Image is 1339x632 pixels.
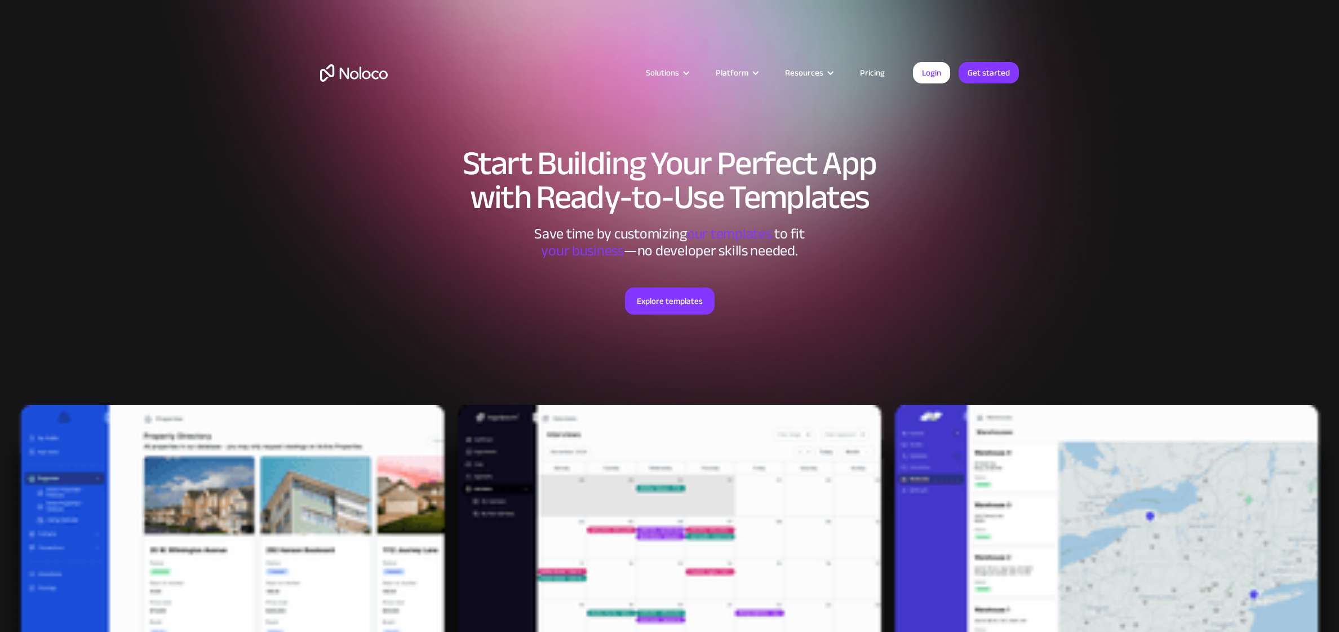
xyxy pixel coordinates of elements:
a: Pricing [846,65,899,80]
div: Solutions [632,65,702,80]
div: Solutions [646,65,679,80]
span: our templates [687,220,772,248]
a: Explore templates [625,288,715,315]
div: Resources [771,65,846,80]
a: home [320,64,388,82]
div: Platform [702,65,771,80]
a: Get started [959,62,1019,83]
h1: Start Building Your Perfect App with Ready-to-Use Templates [320,147,1019,214]
div: Platform [716,65,748,80]
div: Save time by customizing to fit ‍ —no developer skills needed. [500,226,839,259]
a: Login [913,62,950,83]
div: Resources [785,65,823,80]
span: your business [541,237,624,264]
